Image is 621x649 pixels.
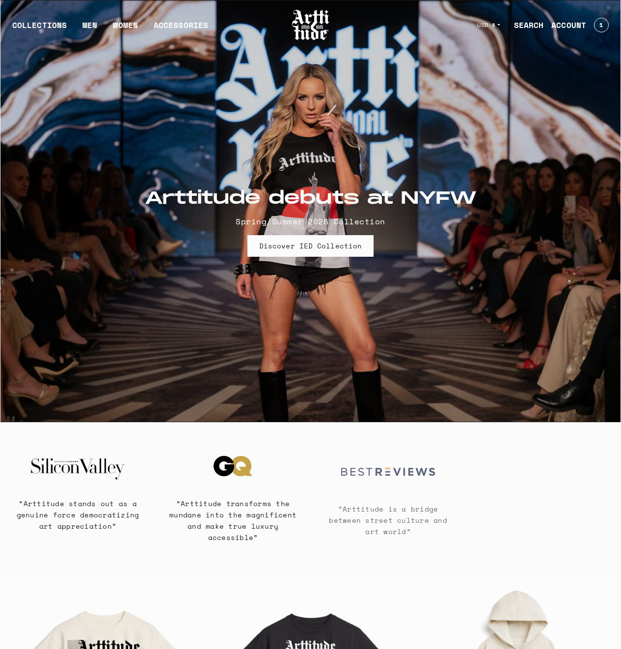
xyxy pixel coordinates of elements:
[543,15,586,35] a: ACCOUNT
[154,19,208,39] div: ACCESSORIES
[82,19,97,39] a: MEN
[145,188,477,210] h2: Arttitude debuts at NYFW
[12,498,143,532] p: “Arttitude stands out as a genuine force democratizing art appreciation”
[12,19,67,39] div: COLLECTIONS
[506,15,544,35] a: SEARCH
[477,21,496,29] span: USD $
[586,14,609,36] a: Open cart
[291,8,330,42] img: Arttitude
[478,513,609,546] p: “Arttitude stands tall as one of the Best Artwear Luxury Brand”
[167,498,298,543] p: “Arttitude transforms the mundane into the magnificent and make true luxury accessible”
[145,216,477,227] p: Spring/Summer 2026 Collection
[247,235,374,257] a: Discover IED Collection
[599,22,603,28] span: 1
[4,19,216,39] ul: Main navigation
[113,19,138,39] a: WOMEN
[323,503,454,537] p: “Arttitude is a bridge between street culture and art world”
[471,14,506,36] button: USD $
